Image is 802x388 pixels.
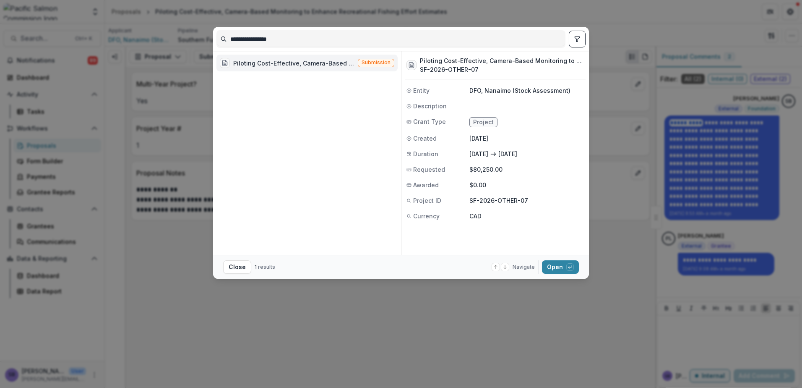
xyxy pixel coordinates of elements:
[469,165,584,174] p: $80,250.00
[413,165,445,174] span: Requested
[223,260,251,274] button: Close
[420,56,584,65] h3: Piloting Cost-Effective, Camera-Based Monitoring to Enhance Recreational Fishing Effort Estimates
[498,149,517,158] p: [DATE]
[258,264,275,270] span: results
[413,117,446,126] span: Grant Type
[469,181,584,189] p: $0.00
[542,260,579,274] button: Open
[469,212,584,220] p: CAD
[413,86,430,95] span: Entity
[420,65,584,74] h3: SF-2026-OTHER-07
[413,134,437,143] span: Created
[413,149,438,158] span: Duration
[255,264,257,270] span: 1
[513,263,535,271] span: Navigate
[413,181,439,189] span: Awarded
[233,59,354,68] div: Piloting Cost-Effective, Camera-Based Monitoring to Enhance Recreational Fishing Effort Estimates
[413,102,447,110] span: Description
[569,31,586,47] button: toggle filters
[473,119,494,126] span: Project
[362,60,391,66] span: Submission
[469,196,584,205] p: SF-2026-OTHER-07
[413,196,441,205] span: Project ID
[469,149,488,158] p: [DATE]
[469,134,584,143] p: [DATE]
[469,86,584,95] p: DFO, Nanaimo (Stock Assessment)
[413,212,440,220] span: Currency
